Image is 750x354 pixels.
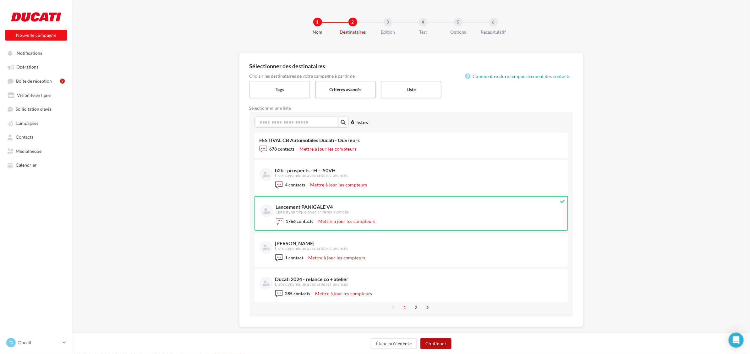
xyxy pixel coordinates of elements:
[313,290,375,297] button: Mettre à jour les compteurs
[270,146,295,152] span: 678 contacts
[381,81,441,98] label: Liste
[411,302,421,313] a: 2
[249,74,573,78] div: Choisir les destinataires de votre campagne à partir de
[4,61,68,72] a: Opérations
[285,255,304,260] span: 1 contact
[351,118,354,126] span: 6
[400,302,410,313] a: 1
[16,148,41,154] span: Médiathèque
[357,119,368,125] span: listes
[371,338,417,349] button: Étape précédente
[438,29,479,35] div: Options
[17,92,51,98] span: Visibilité en ligne
[4,89,68,101] a: Visibilité en ligne
[275,168,562,173] div: b2b - prospects - H - -50VH
[16,107,51,112] span: Sollicitation d'avis
[16,135,33,140] span: Contacts
[275,241,562,246] div: [PERSON_NAME]
[308,181,370,189] button: Mettre à jour les compteurs
[249,106,411,110] label: Sélectionner une liste
[275,282,562,287] div: Liste dynamique avec critères avancés
[276,209,561,215] div: Liste dynamique avec critères avancés
[368,29,408,35] div: Edition
[9,340,13,346] span: D
[249,81,310,98] label: Tags
[4,145,68,157] a: Médiathèque
[465,73,573,80] a: Comment exclure temporairement des contacts
[420,338,452,349] button: Continuer
[18,340,60,346] p: Ducati
[384,18,392,26] div: 3
[4,75,68,87] a: Boîte de réception2
[333,29,373,35] div: Destinataires
[5,30,67,41] button: Nouvelle campagne
[275,277,562,282] div: Ducati 2024 - relance co + atelier
[249,63,573,69] div: Sélectionner des destinataires
[286,218,314,224] span: 1766 contacts
[403,29,443,35] div: Test
[297,145,359,153] button: Mettre à jour les compteurs
[16,163,37,168] span: Calendrier
[5,337,67,349] a: D Ducati
[313,18,322,26] div: 1
[316,218,378,225] button: Mettre à jour les compteurs
[60,79,65,84] div: 2
[275,173,562,179] div: Liste dynamique avec critères avancés
[4,103,68,114] a: Sollicitation d'avis
[275,246,562,252] div: Liste dynamique avec critères avancés
[285,182,305,187] span: 4 contacts
[4,117,68,129] a: Campagnes
[454,18,463,26] div: 5
[298,29,338,35] div: Nom
[315,81,376,98] label: Critères avancés
[4,47,66,58] button: Notifications
[306,254,368,262] button: Mettre à jour les compteurs
[348,18,357,26] div: 2
[4,131,68,142] a: Contacts
[285,291,310,296] span: 285 contacts
[17,50,42,56] span: Notifications
[423,302,433,313] a: ›
[474,29,514,35] div: Récapitulatif
[4,159,68,170] a: Calendrier
[419,18,428,26] div: 4
[276,204,561,209] div: Lancement PANIGALE V4
[16,78,52,84] span: Boîte de réception
[489,18,498,26] div: 6
[16,64,38,70] span: Opérations
[729,333,744,348] div: Open Intercom Messenger
[16,120,38,126] span: Campagnes
[260,138,563,143] div: FESTIVAL CB Automobiles Ducati - Ouvreurs
[389,302,399,313] a: ‹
